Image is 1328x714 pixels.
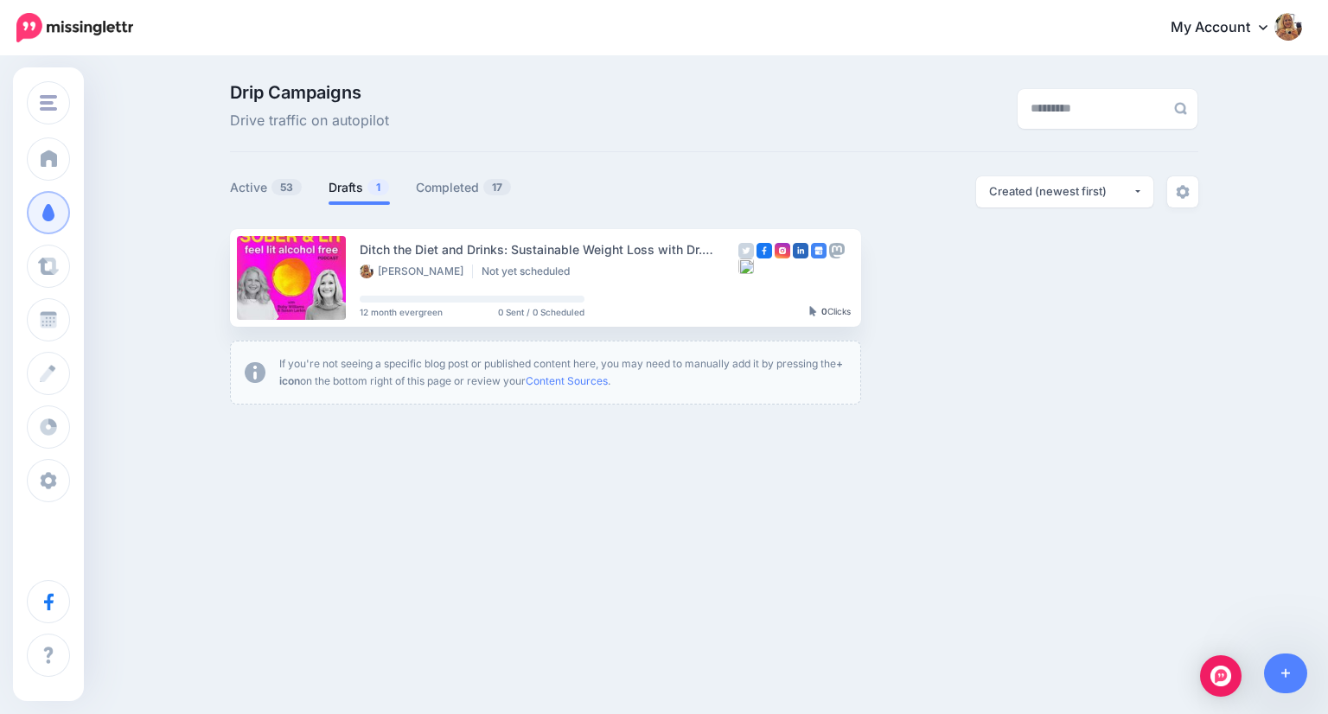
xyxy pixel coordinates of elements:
[416,177,512,198] a: Completed17
[16,13,133,42] img: Missinglettr
[230,110,389,132] span: Drive traffic on autopilot
[811,243,827,258] img: google_business-square.png
[1176,185,1190,199] img: settings-grey.png
[271,179,302,195] span: 53
[989,183,1133,200] div: Created (newest first)
[821,306,827,316] b: 0
[279,357,843,387] b: + icon
[793,243,808,258] img: linkedin-square.png
[775,243,790,258] img: instagram-square.png
[40,95,57,111] img: menu.png
[1153,7,1302,49] a: My Account
[498,308,584,316] span: 0 Sent / 0 Scheduled
[809,306,817,316] img: pointer-grey-darker.png
[1174,102,1187,115] img: search-grey-6.png
[360,308,443,316] span: 12 month evergreen
[329,177,390,198] a: Drafts1
[230,84,389,101] span: Drip Campaigns
[245,362,265,383] img: info-circle-grey.png
[483,179,511,195] span: 17
[360,265,473,278] li: [PERSON_NAME]
[482,265,578,278] li: Not yet scheduled
[738,258,754,274] img: bluesky-grey-square.png
[1200,655,1242,697] div: Open Intercom Messenger
[526,374,608,387] a: Content Sources
[367,179,389,195] span: 1
[976,176,1153,207] button: Created (newest first)
[829,243,845,258] img: mastodon-grey-square.png
[360,239,738,259] div: Ditch the Diet and Drinks: Sustainable Weight Loss with Dr. [PERSON_NAME] / EP 87
[279,355,846,390] p: If you're not seeing a specific blog post or published content here, you may need to manually add...
[757,243,772,258] img: facebook-square.png
[738,243,754,258] img: twitter-grey-square.png
[809,307,851,317] div: Clicks
[230,177,303,198] a: Active53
